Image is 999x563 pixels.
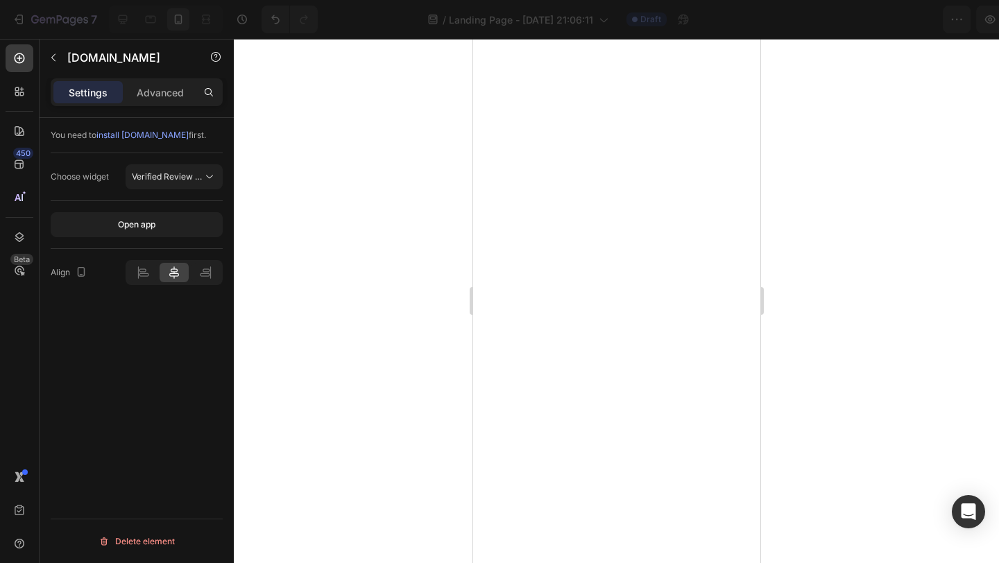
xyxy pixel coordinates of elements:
[118,218,155,231] div: Open app
[126,164,223,189] button: Verified Review Widget
[132,171,223,182] span: Verified Review Widget
[855,6,901,33] button: Save
[51,129,223,141] div: You need to first.
[262,6,318,33] div: Undo/Redo
[640,13,661,26] span: Draft
[67,49,185,66] p: Judge.me
[69,85,108,100] p: Settings
[867,14,890,26] span: Save
[137,85,184,100] p: Advanced
[51,212,223,237] button: Open app
[51,530,223,553] button: Delete element
[473,39,760,563] iframe: Design area
[10,254,33,265] div: Beta
[952,495,985,528] div: Open Intercom Messenger
[51,263,89,282] div: Align
[91,11,97,28] p: 7
[99,533,175,550] div: Delete element
[13,148,33,159] div: 450
[51,171,109,183] div: Choose widget
[443,12,446,27] span: /
[449,12,593,27] span: Landing Page - [DATE] 21:06:11
[907,6,965,33] button: Publish
[919,12,953,27] div: Publish
[96,130,189,140] span: install [DOMAIN_NAME]
[6,6,103,33] button: 7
